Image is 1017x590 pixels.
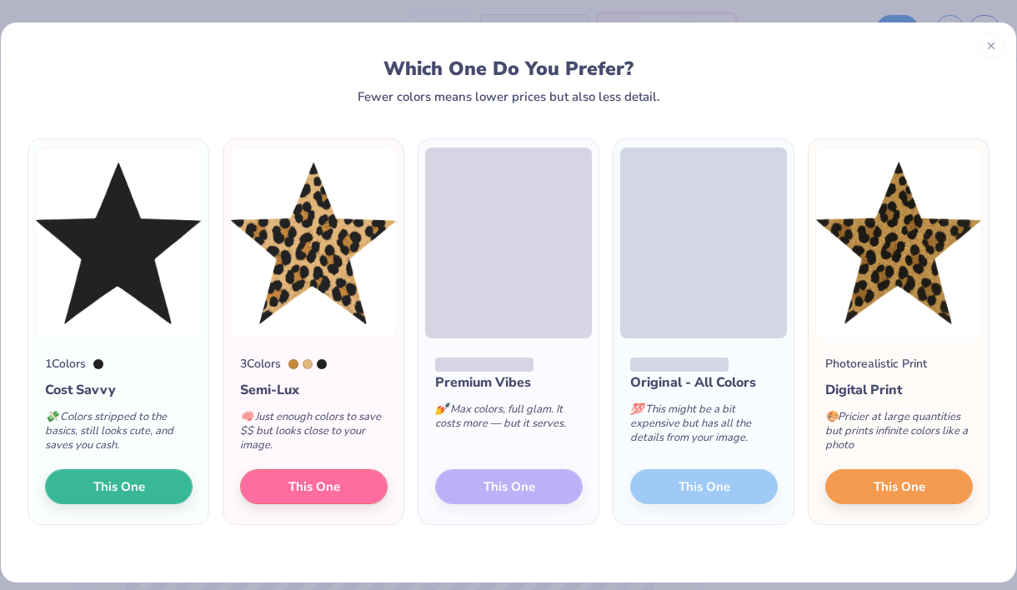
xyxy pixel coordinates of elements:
[630,402,644,417] span: 💯
[303,359,313,369] div: 7508 C
[35,147,202,338] img: 1 color option
[93,477,145,497] span: This One
[288,359,298,369] div: 7510 C
[358,90,660,103] div: Fewer colors means lower prices but also less detail.
[435,402,448,417] span: 💅
[825,409,839,424] span: 🎨
[815,147,982,338] img: Photorealistic preview
[240,400,388,469] div: Just enough colors to save $$ but looks close to your image.
[93,359,103,369] div: Neutral Black C
[240,409,253,424] span: 🧠
[825,469,973,504] button: This One
[45,469,193,504] button: This One
[435,392,583,447] div: Max colors, full glam. It costs more — but it serves.
[45,400,193,469] div: Colors stripped to the basics, still looks cute, and saves you cash.
[240,469,388,504] button: This One
[45,355,86,372] div: 1 Colors
[435,372,583,392] div: Premium Vibes
[47,57,971,80] div: Which One Do You Prefer?
[825,380,973,400] div: Digital Print
[825,355,927,372] div: Photorealistic Print
[45,380,193,400] div: Cost Savvy
[825,400,973,469] div: Pricier at large quantities but prints infinite colors like a photo
[630,372,778,392] div: Original - All Colors
[240,380,388,400] div: Semi-Lux
[288,477,340,497] span: This One
[45,409,58,424] span: 💸
[230,147,397,338] img: 3 color option
[630,392,778,462] div: This might be a bit expensive but has all the details from your image.
[240,355,281,372] div: 3 Colors
[874,477,925,497] span: This One
[317,359,327,369] div: Neutral Black C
